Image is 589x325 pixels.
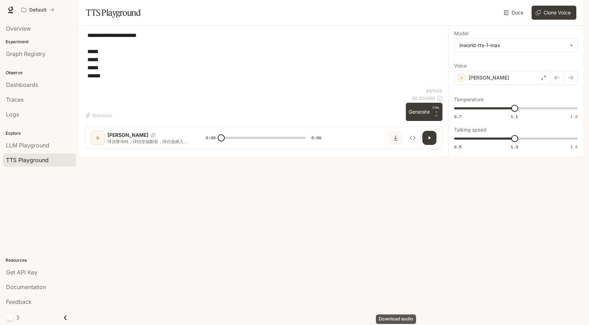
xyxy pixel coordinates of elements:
[311,134,321,141] span: 0:09
[502,6,526,20] a: Docs
[406,103,442,121] button: GenerateCTRL +⏎
[18,3,57,17] button: All workspaces
[405,131,420,145] button: Inspect
[107,139,189,145] p: 球員擊球時，球拍穿線斷裂，球仍過網入界，應判： 1. 有效 2. 無效 3. 重打 4. 失分
[86,6,141,20] h1: TTS Playground
[459,42,566,49] div: inworld-tts-1-max
[148,133,158,137] button: Copy Voice ID
[511,144,518,150] span: 1.0
[92,132,103,144] div: D
[29,7,46,13] p: Default
[389,131,403,145] button: Download audio
[454,114,461,120] span: 0.7
[206,134,216,141] span: 0:00
[376,314,416,324] div: Download audio
[85,110,114,121] button: Shortcuts
[433,106,440,114] p: CTRL +
[454,97,484,102] p: Temperature
[469,74,509,81] p: [PERSON_NAME]
[454,63,467,68] p: Voice
[570,114,578,120] span: 1.5
[532,6,576,20] button: Clone Voice
[454,127,486,132] p: Talking speed
[570,144,578,150] span: 1.5
[426,88,442,94] p: 49 / 1000
[454,31,469,36] p: Model
[454,144,461,150] span: 0.5
[511,114,518,120] span: 1.1
[433,106,440,118] p: ⏎
[107,132,148,139] p: [PERSON_NAME]
[454,39,577,52] div: inworld-tts-1-max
